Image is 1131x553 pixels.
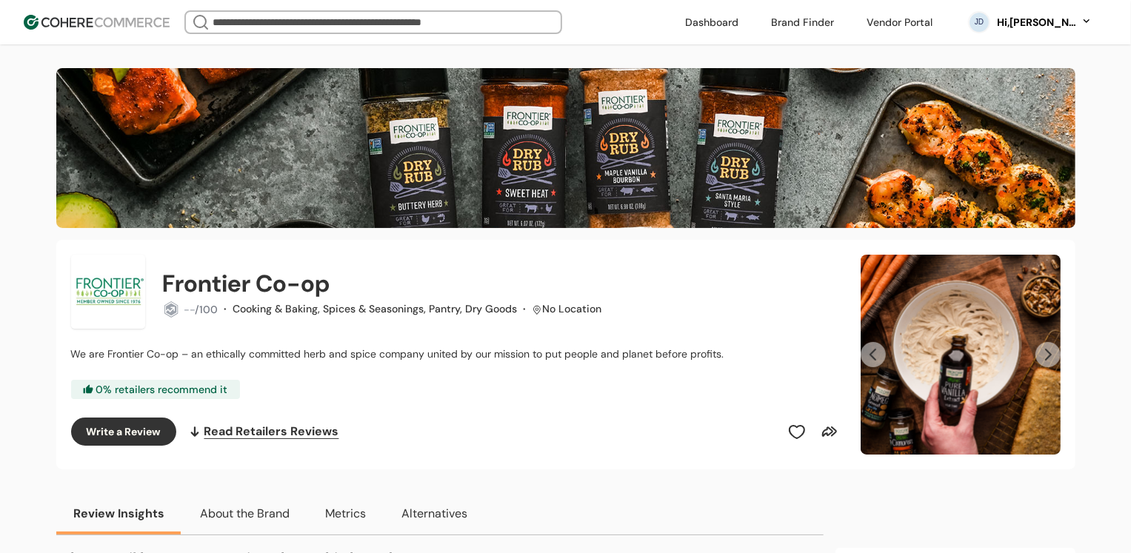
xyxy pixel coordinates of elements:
[996,15,1078,30] div: Hi, [PERSON_NAME]
[71,418,176,446] button: Write a Review
[861,255,1061,455] div: Carousel
[163,266,330,301] h2: Frontier Co-op
[542,301,601,317] div: No Location
[384,493,486,534] button: Alternatives
[56,68,1075,228] img: Brand cover image
[861,342,886,367] button: Previous Slide
[183,493,308,534] button: About the Brand
[861,255,1061,455] div: Slide 1
[24,15,170,30] img: Cohere Logo
[1035,342,1061,367] button: Next Slide
[224,302,227,315] span: ·
[308,493,384,534] button: Metrics
[523,302,526,315] span: ·
[861,255,1061,455] img: Slide 0
[71,347,724,361] span: We are Frontier Co-op – an ethically committed herb and spice company united by our mission to pu...
[71,255,145,329] img: Brand Photo
[233,302,517,315] span: Cooking & Baking, Spices & Seasonings, Pantry, Dry Goods
[56,493,183,534] button: Review Insights
[968,11,990,33] svg: 0 percent
[71,380,240,399] div: 0 % retailers recommend it
[996,15,1092,30] button: Hi,[PERSON_NAME]
[188,418,339,446] a: Read Retailers Reviews
[184,303,195,316] span: --
[204,423,339,440] span: Read Retailers Reviews
[195,303,218,316] span: /100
